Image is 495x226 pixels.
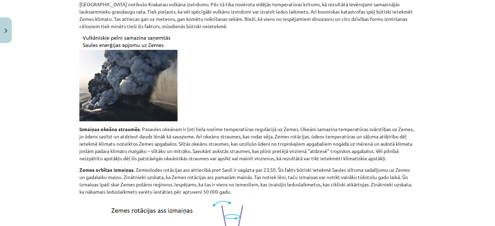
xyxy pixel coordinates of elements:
[79,167,134,173] strong: Zemes orbītas izmaiņas
[79,126,140,132] strong: Izmaiņas okeāna straumēs
[79,166,416,195] p: . Zemeslodes rotācijas ass attiecībā pret Sauli ir sagāzta par 23,50. Šis fakts būtiski ietekmē S...
[79,126,416,162] p: . Pasaules okeānam ir ļoti liela nozīme temperatūras regulācijā uz Zemes. Okeāni samazina tempera...
[5,29,7,33] img: icon-close-lesson-0947bae3869378f0d4975bcd49f059093ad1ed9edebbc8119c70593378902aed.svg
